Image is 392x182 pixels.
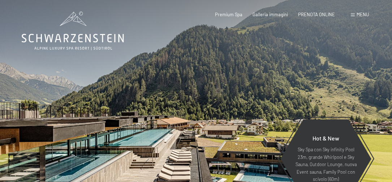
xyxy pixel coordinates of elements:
[313,135,339,142] span: Hot & New
[357,12,369,17] span: Menu
[215,12,242,17] a: Premium Spa
[298,12,335,17] a: PRENOTA ONLINE
[253,12,288,17] a: Galleria immagini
